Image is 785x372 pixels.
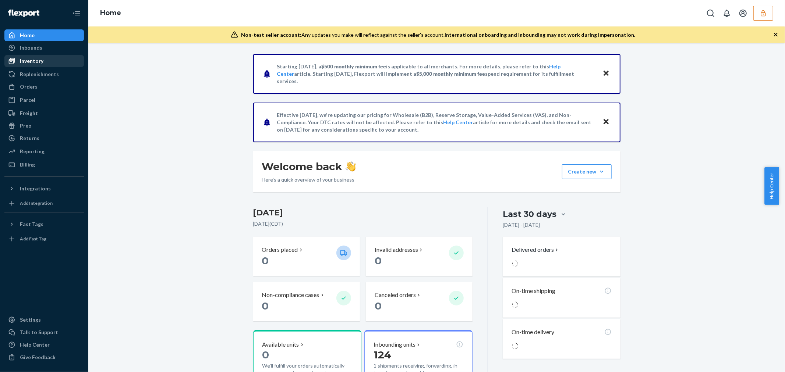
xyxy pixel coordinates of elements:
p: Non-compliance cases [262,291,319,299]
div: Fast Tags [20,221,43,228]
h3: [DATE] [253,207,473,219]
span: 124 [374,348,391,361]
span: Non-test seller account: [241,32,301,38]
div: Talk to Support [20,329,58,336]
a: Replenishments [4,68,84,80]
p: Starting [DATE], a is applicable to all merchants. For more details, please refer to this article... [277,63,595,85]
span: 0 [375,300,382,312]
p: On-time shipping [512,287,555,295]
div: Parcel [20,96,35,104]
button: Help Center [764,167,779,205]
ol: breadcrumbs [94,3,127,24]
div: Replenishments [20,71,59,78]
button: Orders placed 0 [253,237,360,276]
a: Orders [4,81,84,93]
a: Home [100,9,121,17]
a: Home [4,29,84,41]
span: 0 [375,254,382,267]
a: Prep [4,120,84,132]
span: 0 [262,254,269,267]
div: Add Fast Tag [20,236,46,242]
h1: Welcome back [262,160,356,173]
p: Available units [262,340,299,349]
span: 0 [262,300,269,312]
span: 0 [262,348,269,361]
a: Billing [4,159,84,171]
button: Create new [562,164,612,179]
a: Freight [4,107,84,119]
a: Add Fast Tag [4,233,84,245]
div: Help Center [20,341,50,348]
button: Open notifications [719,6,734,21]
p: Here’s a quick overview of your business [262,176,356,183]
button: Give Feedback [4,351,84,363]
div: Prep [20,122,31,129]
button: Open account menu [736,6,750,21]
button: Close [601,68,611,79]
p: [DATE] - [DATE] [503,221,540,229]
div: Returns [20,135,39,142]
button: Non-compliance cases 0 [253,282,360,321]
div: Home [20,32,35,39]
div: Freight [20,110,38,117]
button: Canceled orders 0 [366,282,473,321]
button: Open Search Box [703,6,718,21]
div: Billing [20,161,35,168]
a: Add Integration [4,197,84,209]
div: Reporting [20,148,45,155]
div: Integrations [20,185,51,192]
div: Give Feedback [20,354,56,361]
p: Effective [DATE], we're updating our pricing for Wholesale (B2B), Reserve Storage, Value-Added Se... [277,111,595,133]
button: Invalid addresses 0 [366,237,473,276]
a: Reporting [4,146,84,157]
div: Add Integration [20,200,53,206]
span: $500 monthly minimum fee [322,63,386,69]
div: Orders [20,83,38,90]
div: Inbounds [20,44,42,51]
a: Returns [4,132,84,144]
a: Inbounds [4,42,84,54]
img: Flexport logo [8,10,39,17]
a: Help Center [443,119,473,125]
p: On-time delivery [512,328,554,336]
a: Parcel [4,94,84,106]
p: [DATE] ( CDT ) [253,220,473,228]
a: Inventory [4,55,84,67]
p: Canceled orders [375,291,416,299]
p: Inbounding units [374,340,416,349]
a: Settings [4,314,84,326]
div: Inventory [20,57,43,65]
button: Fast Tags [4,218,84,230]
span: International onboarding and inbounding may not work during impersonation. [445,32,635,38]
button: Close Navigation [69,6,84,21]
img: hand-wave emoji [346,161,356,172]
div: Any updates you make will reflect against the seller's account. [241,31,635,39]
button: Delivered orders [512,246,560,254]
a: Help Center [4,339,84,351]
div: Settings [20,316,41,323]
button: Close [601,117,611,128]
p: Orders placed [262,246,298,254]
button: Integrations [4,183,84,194]
div: Last 30 days [503,208,556,220]
span: $5,000 monthly minimum fee [417,71,485,77]
p: Invalid addresses [375,246,418,254]
a: Talk to Support [4,326,84,338]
